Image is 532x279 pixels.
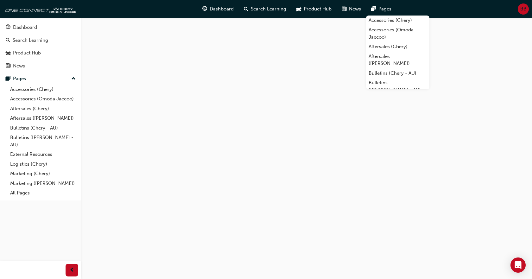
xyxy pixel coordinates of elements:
a: pages-iconPages [366,3,396,16]
span: guage-icon [202,5,207,13]
a: Marketing (Chery) [8,169,78,179]
span: car-icon [296,5,301,13]
a: Aftersales (Chery) [366,42,429,52]
a: Bulletins (Chery - AU) [8,123,78,133]
span: BB [520,5,527,13]
img: oneconnect [3,3,76,15]
div: News [13,62,25,70]
button: DashboardSearch LearningProduct HubNews [3,20,78,73]
a: Aftersales ([PERSON_NAME]) [366,52,429,68]
button: Pages [3,73,78,85]
a: Accessories (Chery) [366,16,429,25]
span: pages-icon [6,76,10,82]
a: Aftersales ([PERSON_NAME]) [8,113,78,123]
a: Product Hub [3,47,78,59]
span: prev-icon [70,266,74,274]
span: search-icon [6,38,10,43]
div: Pages [13,75,26,82]
a: External Resources [8,149,78,159]
span: pages-icon [371,5,376,13]
a: Bulletins ([PERSON_NAME] - AU) [366,78,429,95]
a: Accessories (Omoda Jaecoo) [366,25,429,42]
div: Product Hub [13,49,41,57]
a: Marketing ([PERSON_NAME]) [8,179,78,188]
span: Product Hub [304,5,332,13]
span: up-icon [71,75,76,83]
span: car-icon [6,50,10,56]
a: car-iconProduct Hub [291,3,337,16]
span: guage-icon [6,25,10,30]
a: guage-iconDashboard [197,3,239,16]
div: Open Intercom Messenger [510,257,526,273]
a: News [3,60,78,72]
a: All Pages [8,188,78,198]
span: News [349,5,361,13]
a: Bulletins ([PERSON_NAME] - AU) [8,133,78,149]
a: Accessories (Omoda Jaecoo) [8,94,78,104]
a: Logistics (Chery) [8,159,78,169]
span: Pages [378,5,391,13]
button: BB [518,3,529,15]
a: Dashboard [3,22,78,33]
div: Search Learning [13,37,48,44]
span: news-icon [6,63,10,69]
a: search-iconSearch Learning [239,3,291,16]
span: search-icon [244,5,248,13]
div: Dashboard [13,24,37,31]
a: Accessories (Chery) [8,85,78,94]
a: Bulletins (Chery - AU) [366,68,429,78]
a: Search Learning [3,35,78,46]
span: news-icon [342,5,346,13]
span: Search Learning [251,5,286,13]
a: Aftersales (Chery) [8,104,78,114]
a: news-iconNews [337,3,366,16]
span: Dashboard [210,5,234,13]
